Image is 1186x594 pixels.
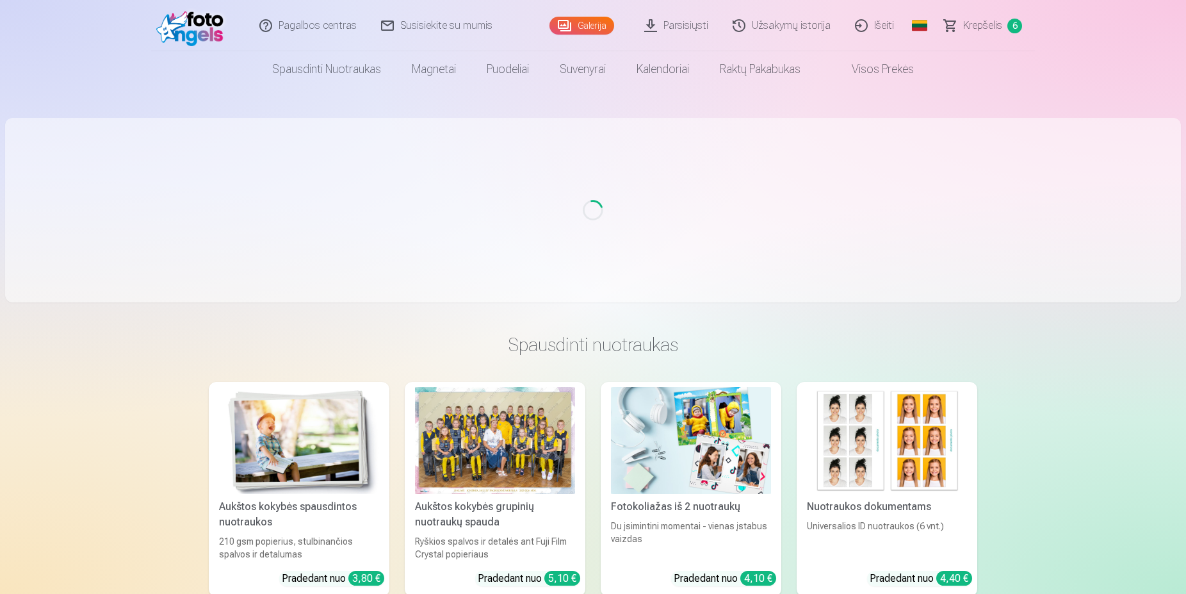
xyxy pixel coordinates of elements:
div: Pradedant nuo [478,571,580,586]
div: Du įsimintini momentai - vienas įstabus vaizdas [606,520,776,561]
a: Suvenyrai [544,51,621,87]
h3: Spausdinti nuotraukas [219,333,967,356]
div: Aukštos kokybės grupinių nuotraukų spauda [410,499,580,530]
div: 210 gsm popierius, stulbinančios spalvos ir detalumas [214,535,384,561]
img: Nuotraukos dokumentams [807,387,967,494]
div: Nuotraukos dokumentams [802,499,972,515]
div: Pradedant nuo [870,571,972,586]
span: 6 [1007,19,1022,33]
div: Universalios ID nuotraukos (6 vnt.) [802,520,972,561]
div: 5,10 € [544,571,580,586]
a: Galerija [549,17,614,35]
a: Raktų pakabukas [704,51,816,87]
img: Fotokoliažas iš 2 nuotraukų [611,387,771,494]
a: Puodeliai [471,51,544,87]
div: 4,40 € [936,571,972,586]
img: /fa2 [156,5,230,46]
div: Ryškios spalvos ir detalės ant Fuji Film Crystal popieriaus [410,535,580,561]
div: Fotokoliažas iš 2 nuotraukų [606,499,776,515]
div: Pradedant nuo [674,571,776,586]
div: Pradedant nuo [282,571,384,586]
a: Spausdinti nuotraukas [257,51,396,87]
a: Visos prekės [816,51,929,87]
a: Magnetai [396,51,471,87]
a: Kalendoriai [621,51,704,87]
div: Aukštos kokybės spausdintos nuotraukos [214,499,384,530]
span: Krepšelis [963,18,1002,33]
div: 4,10 € [740,571,776,586]
div: 3,80 € [348,571,384,586]
img: Aukštos kokybės spausdintos nuotraukos [219,387,379,494]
